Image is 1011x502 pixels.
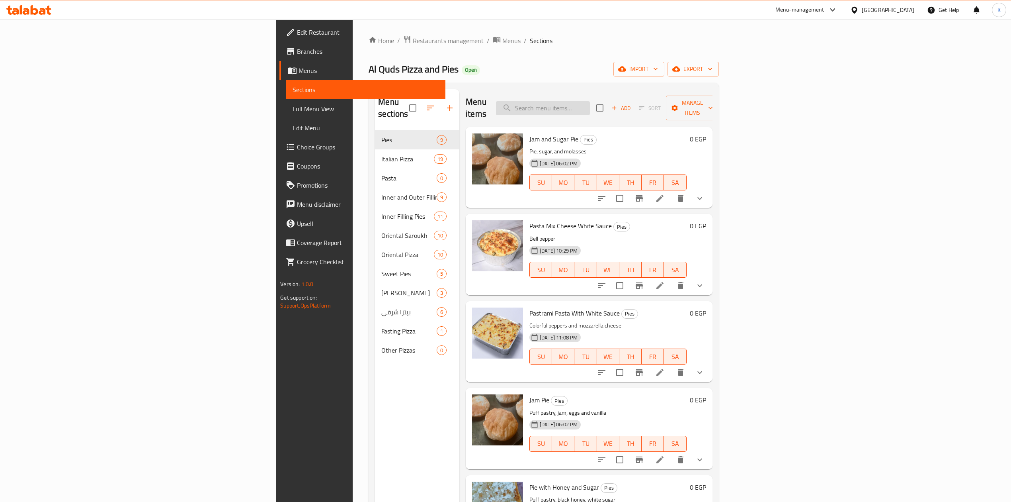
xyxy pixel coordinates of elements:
span: TH [623,177,638,188]
span: WE [600,438,616,449]
span: Pastrami Pasta With White Sauce [529,307,620,319]
button: show more [690,276,709,295]
span: Manage items [672,98,713,118]
span: [DATE] 06:02 PM [537,421,581,428]
span: Add item [608,102,634,114]
span: WE [600,177,616,188]
a: Edit Menu [286,118,445,137]
button: Add section [440,98,459,118]
span: Pasta Mix Cheese White Sauce [529,220,612,232]
div: items [434,154,447,164]
button: sort-choices [592,189,611,208]
a: Full Menu View [286,99,445,118]
div: Pasta [381,173,437,183]
h6: 0 EGP [690,394,706,406]
button: export [667,62,719,76]
span: Pies [551,396,567,406]
span: Pie with Honey and Sugar [529,481,599,493]
span: Open [462,67,480,73]
button: show more [690,363,709,382]
button: SA [664,262,686,278]
span: 0 [437,347,446,354]
button: TU [574,175,597,190]
img: Pastrami Pasta With White Sauce [472,308,523,359]
span: TH [623,351,638,363]
div: items [437,269,447,278]
button: WE [597,175,619,190]
a: Edit Restaurant [279,23,445,42]
span: FR [645,351,661,363]
div: Other Pizzas [381,345,437,355]
button: SA [664,175,686,190]
span: Menu disclaimer [297,200,439,209]
button: delete [671,450,690,469]
span: [DATE] 06:02 PM [537,160,581,167]
button: SU [529,175,552,190]
span: Select to update [611,451,628,468]
button: MO [552,175,574,190]
span: Oriental Saroukh [381,231,434,240]
button: Branch-specific-item [630,363,649,382]
div: items [434,250,447,259]
a: Coupons [279,157,445,176]
button: WE [597,262,619,278]
span: Coverage Report [297,238,439,247]
button: SU [529,262,552,278]
div: Italian Pizza19 [375,149,459,169]
span: Fasting Pizza [381,326,437,336]
svg: Show Choices [695,455,705,465]
button: Branch-specific-item [630,276,649,295]
button: FR [642,349,664,365]
button: delete [671,276,690,295]
button: SA [664,436,686,452]
div: Pies [621,309,638,319]
span: WE [600,351,616,363]
span: [DATE] 10:29 PM [537,247,581,255]
span: SU [533,264,549,276]
span: FR [645,438,661,449]
div: items [437,173,447,183]
a: Coverage Report [279,233,445,252]
span: Promotions [297,180,439,190]
svg: Show Choices [695,194,705,203]
span: Pies [601,483,617,492]
div: Other Pizzas0 [375,341,459,360]
span: Coupons [297,161,439,171]
a: Upsell [279,214,445,233]
button: WE [597,349,619,365]
a: Menu disclaimer [279,195,445,214]
button: Branch-specific-item [630,450,649,469]
a: Menus [493,35,521,46]
a: Promotions [279,176,445,195]
span: TU [578,177,593,188]
img: Jam and Sugar Pie [472,133,523,184]
button: Manage items [666,96,719,120]
div: Oriental Pizza [381,250,434,259]
button: SU [529,436,552,452]
nav: Menu sections [375,127,459,363]
span: [PERSON_NAME] [381,288,437,298]
a: Edit menu item [655,455,665,465]
button: delete [671,189,690,208]
button: TU [574,262,597,278]
div: بيتزا شرقي6 [375,302,459,322]
a: Choice Groups [279,137,445,157]
span: SA [667,438,683,449]
button: FR [642,262,664,278]
li: / [524,36,527,45]
span: 11 [434,213,446,220]
div: [PERSON_NAME]3 [375,283,459,302]
span: Inner Filling Pies [381,212,434,221]
div: Alexandrian Hawawshi [381,288,437,298]
div: Menu-management [775,5,824,15]
li: / [487,36,490,45]
button: delete [671,363,690,382]
button: sort-choices [592,450,611,469]
span: FR [645,177,661,188]
span: Get support on: [280,292,317,303]
span: SA [667,351,683,363]
div: Oriental Saroukh10 [375,226,459,245]
span: Pies [622,309,638,318]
